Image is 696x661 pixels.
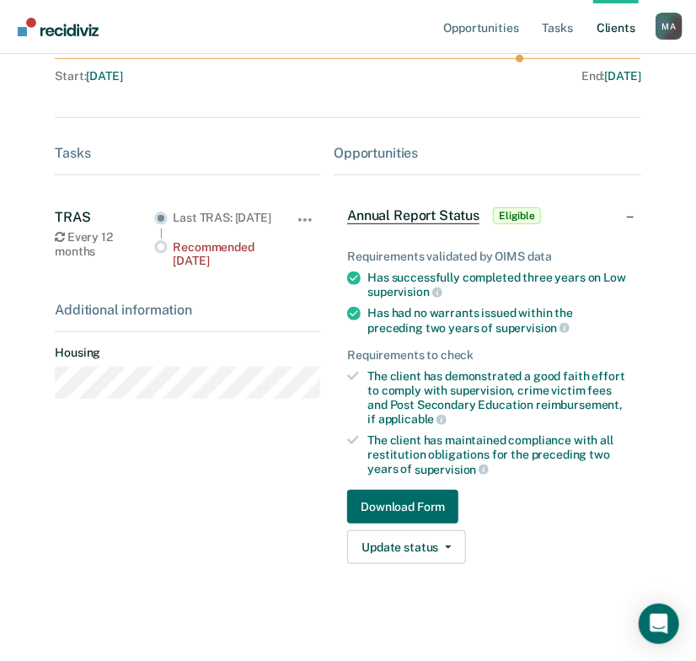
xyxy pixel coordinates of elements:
div: Opportunities [334,145,640,161]
span: supervision [415,463,489,476]
span: Annual Report Status [347,207,479,224]
div: Additional information [55,302,320,318]
div: End : [356,69,641,83]
button: Profile dropdown button [656,13,683,40]
button: Update status [347,530,466,564]
div: Requirements to check [347,348,627,363]
button: Download Form [347,490,458,524]
div: Tasks [55,145,320,161]
div: Every 12 months [55,230,154,259]
div: M A [656,13,683,40]
div: Start : [55,69,349,83]
div: Has had no warrants issued within the preceding two years of [367,306,627,335]
div: Open Intercom Messenger [639,604,679,644]
img: Recidiviz [18,18,99,36]
a: Navigate to form link [347,490,627,524]
span: [DATE] [86,69,122,83]
div: Has successfully completed three years on Low [367,271,627,299]
div: Requirements validated by OIMS data [347,250,627,264]
div: Last TRAS: [DATE] [173,211,287,225]
dt: Housing [55,346,320,360]
div: Annual Report StatusEligible [334,189,640,243]
div: The client has demonstrated a good faith effort to comply with supervision, crime victim fees and... [367,369,627,427]
span: supervision [367,285,442,298]
span: Eligible [493,207,541,224]
span: [DATE] [605,69,641,83]
div: TRAS [55,209,154,225]
div: The client has maintained compliance with all restitution obligations for the preceding two years of [367,433,627,476]
span: applicable [378,412,447,426]
div: Recommended [DATE] [173,240,287,269]
span: supervision [495,321,570,335]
